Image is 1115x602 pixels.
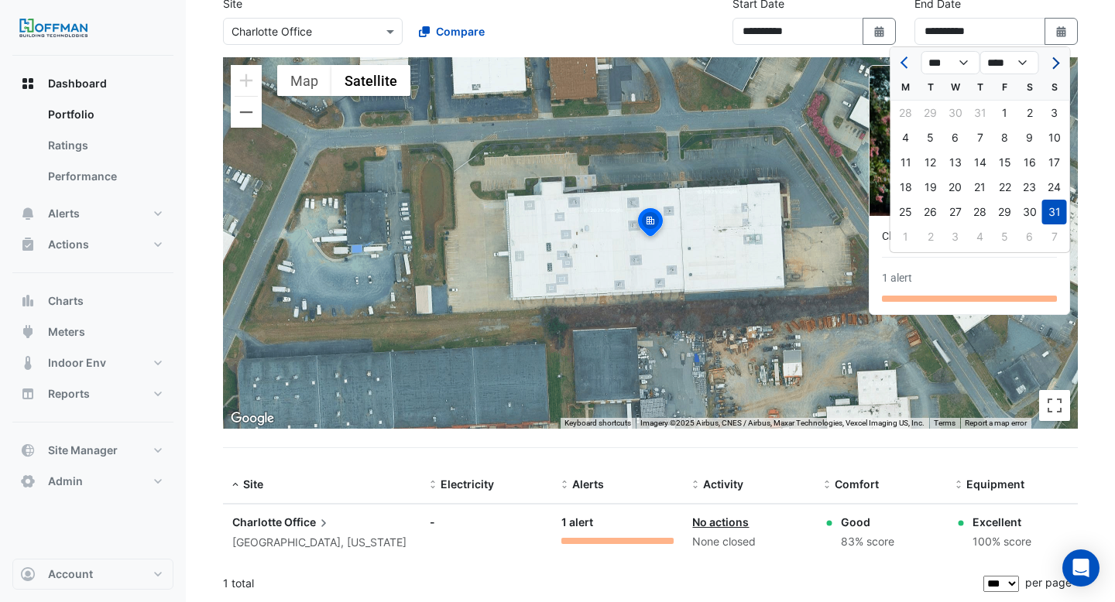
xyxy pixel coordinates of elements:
[703,477,743,491] span: Activity
[20,237,36,252] app-icon: Actions
[968,125,993,150] div: Thursday, August 7, 2025
[968,200,993,224] div: 28
[441,477,494,491] span: Electricity
[20,386,36,402] app-icon: Reports
[882,228,1041,245] div: Charlotte Office
[36,130,173,161] a: Ratings
[897,50,915,75] button: Previous month
[841,514,894,530] div: Good
[1042,175,1067,200] div: Sunday, August 24, 2025
[968,224,993,249] div: Thursday, September 4, 2025
[1042,224,1067,249] div: 7
[943,200,968,224] div: 27
[1017,150,1042,175] div: Saturday, August 16, 2025
[12,198,173,229] button: Alerts
[918,224,943,249] div: Tuesday, September 2, 2025
[692,533,805,551] div: None closed
[1042,150,1067,175] div: Sunday, August 17, 2025
[572,477,604,491] span: Alerts
[232,534,411,552] div: [GEOGRAPHIC_DATA], [US_STATE]
[48,443,118,458] span: Site Manager
[20,474,36,489] app-icon: Admin
[1017,101,1042,125] div: Saturday, August 2, 2025
[48,355,106,371] span: Indoor Env
[894,125,918,150] div: Monday, August 4, 2025
[968,101,993,125] div: Thursday, July 31, 2025
[894,101,918,125] div: 28
[36,99,173,130] a: Portfolio
[20,355,36,371] app-icon: Indoor Env
[894,200,918,224] div: 25
[918,150,943,175] div: 12
[918,175,943,200] div: 19
[894,175,918,200] div: Monday, August 18, 2025
[12,347,173,378] button: Indoor Env
[968,224,993,249] div: 4
[943,150,968,175] div: 13
[561,514,674,532] div: 1 alert
[1017,200,1042,224] div: 30
[943,175,968,200] div: 20
[968,125,993,150] div: 7
[409,18,495,45] button: Compare
[20,443,36,458] app-icon: Site Manager
[943,125,968,150] div: 6
[243,477,263,491] span: Site
[968,175,993,200] div: Thursday, August 21, 2025
[1042,224,1067,249] div: Sunday, September 7, 2025
[993,175,1017,200] div: Friday, August 22, 2025
[48,76,107,91] span: Dashboard
[993,125,1017,150] div: Friday, August 8, 2025
[19,12,88,43] img: Company Logo
[284,514,331,531] span: Office
[20,206,36,221] app-icon: Alerts
[1017,175,1042,200] div: Saturday, August 23, 2025
[1042,101,1067,125] div: 3
[232,515,282,528] span: Charlotte
[943,101,968,125] div: Wednesday, July 30, 2025
[1042,125,1067,150] div: 10
[48,566,93,582] span: Account
[993,150,1017,175] div: Friday, August 15, 2025
[894,224,918,249] div: Monday, September 1, 2025
[973,514,1031,530] div: Excellent
[331,65,410,96] button: Show satellite imagery
[918,150,943,175] div: Tuesday, August 12, 2025
[430,514,543,530] div: -
[934,419,955,427] a: Terms (opens in new tab)
[980,51,1039,74] select: Select year
[1042,101,1067,125] div: Sunday, August 3, 2025
[918,75,943,100] div: T
[993,175,1017,200] div: 22
[1017,75,1042,100] div: S
[20,324,36,340] app-icon: Meters
[835,477,879,491] span: Comfort
[968,150,993,175] div: Thursday, August 14, 2025
[633,206,667,243] img: site-pin-selected.svg
[12,68,173,99] button: Dashboard
[227,409,278,429] img: Google
[918,175,943,200] div: Tuesday, August 19, 2025
[48,386,90,402] span: Reports
[918,200,943,224] div: 26
[277,65,331,96] button: Show street map
[1039,390,1070,421] button: Toggle fullscreen view
[12,286,173,316] button: Charts
[943,175,968,200] div: Wednesday, August 20, 2025
[965,419,1027,427] a: Report a map error
[968,175,993,200] div: 21
[894,150,918,175] div: 11
[968,150,993,175] div: 14
[993,101,1017,125] div: Friday, August 1, 2025
[1017,175,1042,200] div: 23
[894,224,918,249] div: 1
[943,125,968,150] div: Wednesday, August 6, 2025
[36,161,173,192] a: Performance
[1042,200,1067,224] div: Sunday, August 31, 2025
[227,409,278,429] a: Open this area in Google Maps (opens a new window)
[12,378,173,409] button: Reports
[993,150,1017,175] div: 15
[918,125,943,150] div: Tuesday, August 5, 2025
[918,125,943,150] div: 5
[841,533,894,551] div: 83% score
